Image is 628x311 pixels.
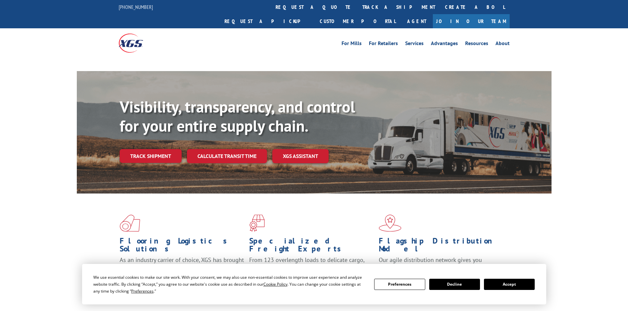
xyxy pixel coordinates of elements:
a: Customer Portal [315,14,401,28]
a: For Mills [342,41,362,48]
a: [PHONE_NUMBER] [119,4,153,10]
img: xgs-icon-total-supply-chain-intelligence-red [120,215,140,232]
a: Advantages [431,41,458,48]
div: Cookie Consent Prompt [82,264,546,304]
a: Agent [401,14,433,28]
b: Visibility, transparency, and control for your entire supply chain. [120,96,355,136]
a: Track shipment [120,149,182,163]
img: xgs-icon-flagship-distribution-model-red [379,215,402,232]
button: Accept [484,279,535,290]
span: Preferences [131,288,154,294]
img: xgs-icon-focused-on-flooring-red [249,215,265,232]
a: Request a pickup [220,14,315,28]
p: From 123 overlength loads to delicate cargo, our experienced staff knows the best way to move you... [249,256,374,285]
h1: Flooring Logistics Solutions [120,237,244,256]
div: We use essential cookies to make our site work. With your consent, we may also use non-essential ... [93,274,366,295]
span: Our agile distribution network gives you nationwide inventory management on demand. [379,256,500,272]
a: Services [405,41,424,48]
a: For Retailers [369,41,398,48]
a: Join Our Team [433,14,510,28]
h1: Flagship Distribution Model [379,237,503,256]
a: About [495,41,510,48]
span: Cookie Policy [263,281,287,287]
button: Preferences [374,279,425,290]
a: XGS ASSISTANT [272,149,329,163]
span: As an industry carrier of choice, XGS has brought innovation and dedication to flooring logistics... [120,256,244,279]
h1: Specialized Freight Experts [249,237,374,256]
a: Calculate transit time [187,149,267,163]
a: Resources [465,41,488,48]
button: Decline [429,279,480,290]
